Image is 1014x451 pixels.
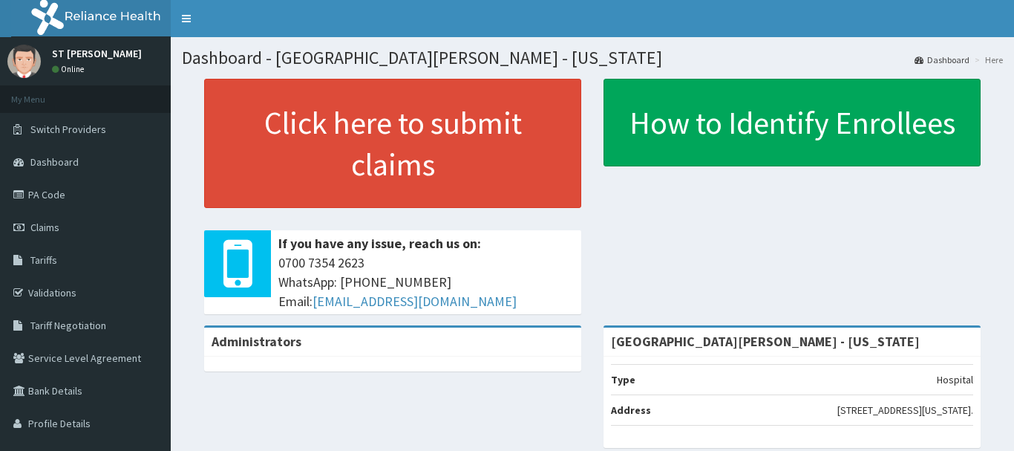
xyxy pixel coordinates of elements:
p: ST [PERSON_NAME] [52,48,142,59]
span: Switch Providers [30,123,106,136]
b: Administrators [212,333,301,350]
strong: [GEOGRAPHIC_DATA][PERSON_NAME] - [US_STATE] [611,333,920,350]
img: User Image [7,45,41,78]
span: Tariff Negotiation [30,319,106,332]
p: [STREET_ADDRESS][US_STATE]. [837,403,973,418]
b: Type [611,373,635,386]
a: Click here to submit claims [204,79,581,208]
a: [EMAIL_ADDRESS][DOMAIN_NAME] [313,293,517,310]
a: How to Identify Enrollees [604,79,981,166]
li: Here [971,53,1003,66]
h1: Dashboard - [GEOGRAPHIC_DATA][PERSON_NAME] - [US_STATE] [182,48,1003,68]
span: 0700 7354 2623 WhatsApp: [PHONE_NUMBER] Email: [278,253,574,311]
a: Online [52,64,88,74]
span: Dashboard [30,155,79,169]
a: Dashboard [915,53,969,66]
b: If you have any issue, reach us on: [278,235,481,252]
p: Hospital [937,372,973,387]
span: Tariffs [30,253,57,267]
span: Claims [30,221,59,234]
b: Address [611,403,651,417]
